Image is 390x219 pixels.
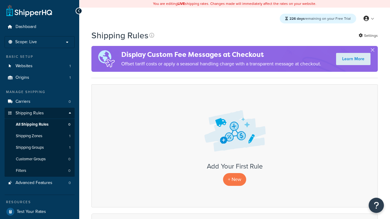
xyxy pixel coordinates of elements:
[69,64,71,69] span: 1
[69,180,71,186] span: 0
[5,54,75,59] div: Basic Setup
[16,64,33,69] span: Websites
[91,30,148,41] h1: Shipping Rules
[16,145,44,150] span: Shipping Groups
[121,50,321,60] h4: Display Custom Fee Messages at Checkout
[69,99,71,104] span: 0
[5,89,75,95] div: Manage Shipping
[5,142,75,153] li: Shipping Groups
[16,157,46,162] span: Customer Groups
[5,165,75,176] li: Filters
[69,75,71,80] span: 1
[223,173,246,186] p: + New
[16,180,52,186] span: Advanced Features
[5,108,75,119] a: Shipping Rules
[16,122,48,127] span: All Shipping Rules
[5,206,75,217] a: Test Your Rates
[359,31,378,40] a: Settings
[5,61,75,72] a: Websites 1
[68,157,70,162] span: 0
[289,16,305,21] strong: 226 days
[6,5,52,17] a: ShipperHQ Home
[5,119,75,130] a: All Shipping Rules 0
[5,154,75,165] a: Customer Groups 0
[16,168,26,173] span: Filters
[5,61,75,72] li: Websites
[5,21,75,33] a: Dashboard
[16,24,36,30] span: Dashboard
[5,142,75,153] a: Shipping Groups 1
[68,122,70,127] span: 0
[69,145,70,150] span: 1
[369,198,384,213] button: Open Resource Center
[5,177,75,189] a: Advanced Features 0
[5,154,75,165] li: Customer Groups
[15,40,37,45] span: Scope: Live
[91,46,121,72] img: duties-banner-06bc72dcb5fe05cb3f9472aba00be2ae8eb53ab6f0d8bb03d382ba314ac3c341.png
[5,119,75,130] li: All Shipping Rules
[121,60,321,68] p: Offset tariff costs or apply a seasonal handling charge with a transparent message at checkout.
[5,130,75,142] a: Shipping Zones 1
[5,72,75,83] li: Origins
[5,130,75,142] li: Shipping Zones
[336,53,370,65] a: Learn More
[16,134,42,139] span: Shipping Zones
[5,165,75,176] a: Filters 0
[178,1,185,6] b: LIVE
[5,72,75,83] a: Origins 1
[280,14,356,23] div: remaining on your Free Trial
[5,96,75,107] a: Carriers 0
[16,75,29,80] span: Origins
[69,134,70,139] span: 1
[98,163,371,170] h3: Add Your First Rule
[16,111,44,116] span: Shipping Rules
[68,168,70,173] span: 0
[5,200,75,205] div: Resources
[5,96,75,107] li: Carriers
[16,99,30,104] span: Carriers
[5,177,75,189] li: Advanced Features
[5,108,75,177] li: Shipping Rules
[17,209,46,214] span: Test Your Rates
